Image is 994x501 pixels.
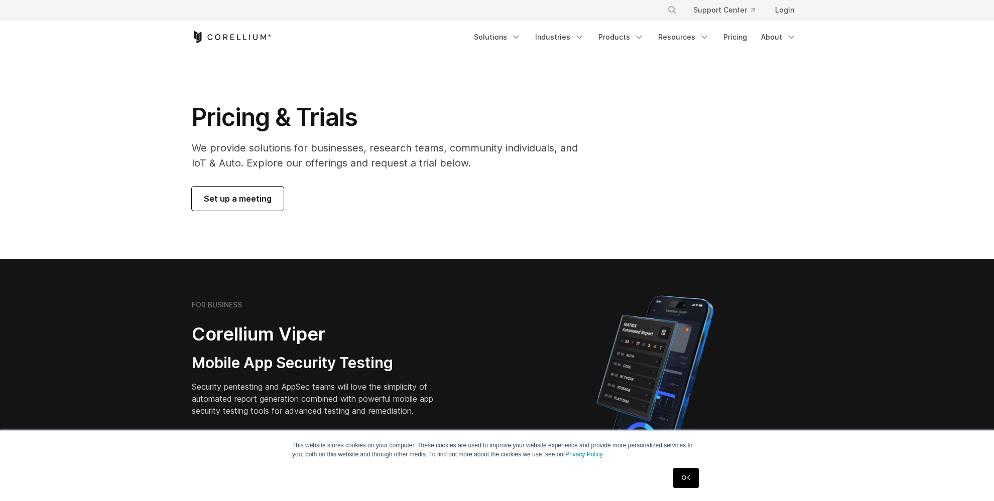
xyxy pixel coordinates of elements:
[468,28,802,46] div: Navigation Menu
[192,300,242,309] h6: FOR BUSINESS
[767,1,802,19] a: Login
[755,28,802,46] a: About
[717,28,753,46] a: Pricing
[192,187,284,211] a: Set up a meeting
[652,28,715,46] a: Resources
[192,354,449,373] h3: Mobile App Security Testing
[192,31,272,43] a: Corellium Home
[565,451,604,458] a: Privacy Policy.
[592,28,650,46] a: Products
[192,323,449,346] h2: Corellium Viper
[192,381,449,417] p: Security pentesting and AppSec teams will love the simplicity of automated report generation comb...
[468,28,527,46] a: Solutions
[663,1,681,19] button: Search
[673,468,699,488] a: OK
[579,291,730,466] img: Corellium MATRIX automated report on iPhone showing app vulnerability test results across securit...
[655,1,802,19] div: Navigation Menu
[292,441,702,459] p: This website stores cookies on your computer. These cookies are used to improve your website expe...
[192,140,592,171] p: We provide solutions for businesses, research teams, community individuals, and IoT & Auto. Explo...
[685,1,763,19] a: Support Center
[204,193,272,205] span: Set up a meeting
[192,102,592,132] h1: Pricing & Trials
[529,28,590,46] a: Industries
